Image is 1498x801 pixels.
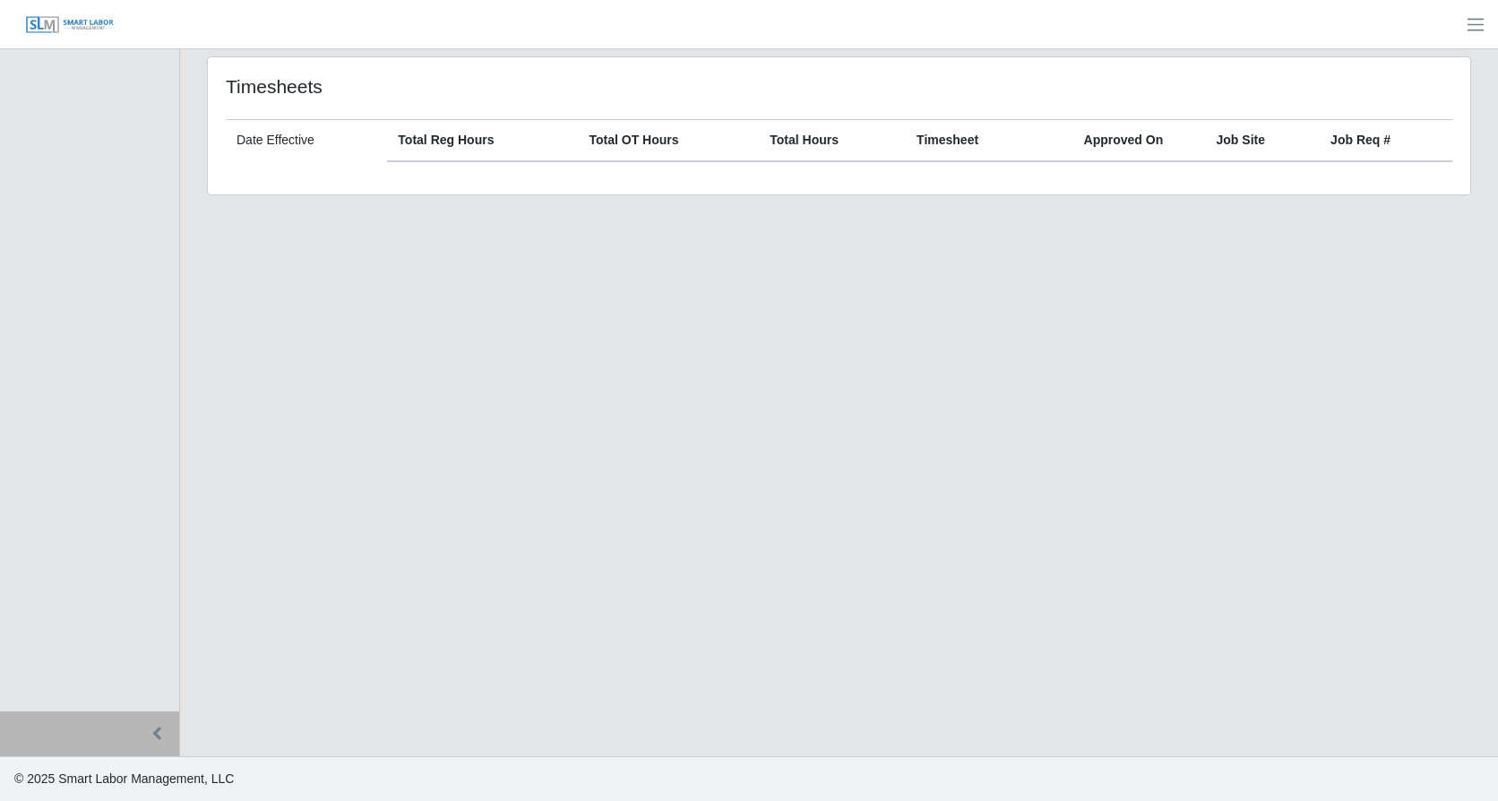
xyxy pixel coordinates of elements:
[226,120,387,162] td: Date Effective
[1041,120,1205,162] th: Approved On
[1206,120,1321,162] th: Job Site
[759,120,906,162] th: Total Hours
[14,771,234,786] span: © 2025 Smart Labor Management, LLC
[387,120,578,162] th: Total Reg Hours
[25,15,115,35] img: SLM Logo
[578,120,759,162] th: Total OT Hours
[226,75,721,98] h4: Timesheets
[1320,120,1452,162] th: Job Req #
[906,120,1041,162] th: Timesheet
